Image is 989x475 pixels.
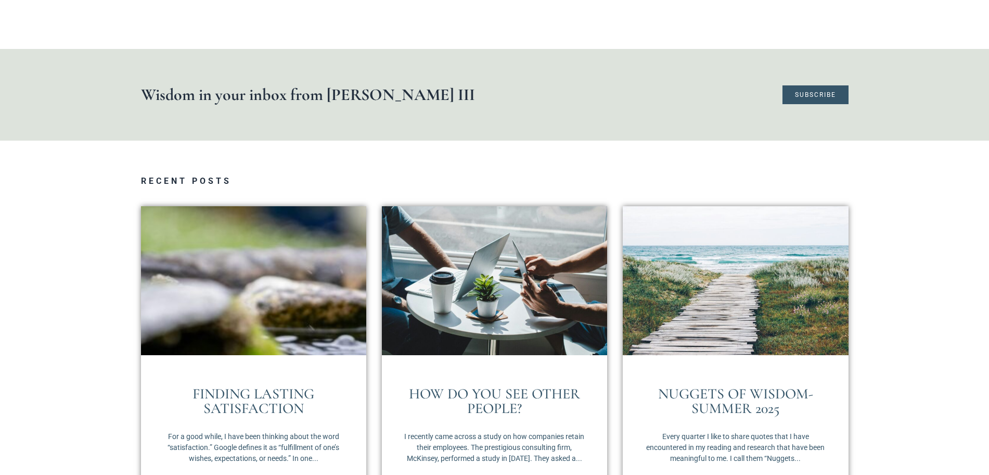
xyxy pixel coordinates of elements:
p: I recently came across a study on how companies retain their employees. The prestigious consultin... [403,431,586,464]
h1: Wisdom in your inbox from [PERSON_NAME] III [141,86,633,103]
a: Nuggets of Wisdom-Summer 2025 [658,385,813,417]
span: Subscribe [795,92,836,98]
h3: Recent Posts [141,177,849,185]
p: For a good while, I have been thinking about the word “satisfaction.” Google defines it as “fulfi... [162,431,345,464]
p: Every quarter I like to share quotes that I have encountered in my reading and research that have... [644,431,827,464]
a: Subscribe [782,85,849,104]
a: How Do You See Other People? [409,385,580,417]
a: Finding Lasting Satisfaction [192,385,314,417]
